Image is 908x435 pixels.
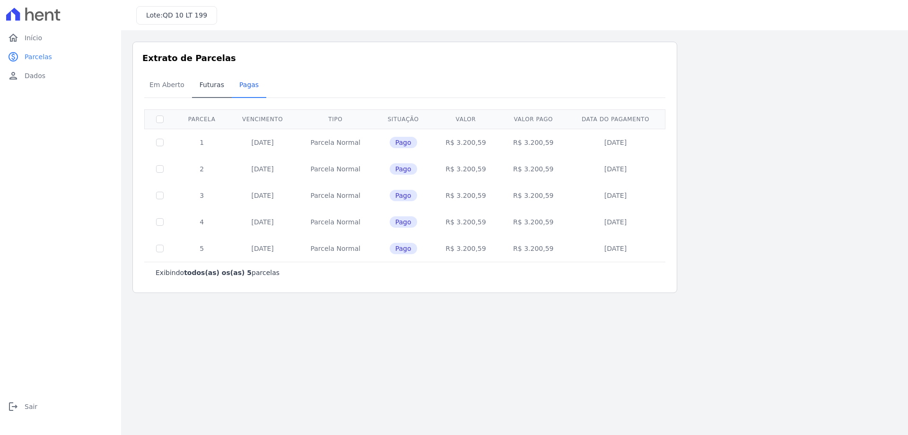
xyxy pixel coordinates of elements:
[156,139,164,146] input: Só é possível selecionar pagamentos em aberto
[25,33,42,43] span: Início
[142,73,192,98] a: Em Aberto
[228,235,297,262] td: [DATE]
[390,243,417,254] span: Pago
[25,402,37,411] span: Sair
[8,70,19,81] i: person
[297,235,375,262] td: Parcela Normal
[375,109,432,129] th: Situação
[234,75,264,94] span: Pagas
[4,66,117,85] a: personDados
[567,129,664,156] td: [DATE]
[228,156,297,182] td: [DATE]
[175,209,228,235] td: 4
[432,129,500,156] td: R$ 3.200,59
[232,73,266,98] a: Pagas
[228,129,297,156] td: [DATE]
[432,182,500,209] td: R$ 3.200,59
[567,182,664,209] td: [DATE]
[390,190,417,201] span: Pago
[4,47,117,66] a: paidParcelas
[499,129,567,156] td: R$ 3.200,59
[390,137,417,148] span: Pago
[175,235,228,262] td: 5
[297,156,375,182] td: Parcela Normal
[499,182,567,209] td: R$ 3.200,59
[390,163,417,175] span: Pago
[567,235,664,262] td: [DATE]
[390,216,417,228] span: Pago
[432,235,500,262] td: R$ 3.200,59
[4,397,117,416] a: logoutSair
[432,156,500,182] td: R$ 3.200,59
[25,71,45,80] span: Dados
[8,32,19,44] i: home
[25,52,52,62] span: Parcelas
[228,109,297,129] th: Vencimento
[194,75,230,94] span: Futuras
[175,156,228,182] td: 2
[499,235,567,262] td: R$ 3.200,59
[142,52,667,64] h3: Extrato de Parcelas
[499,156,567,182] td: R$ 3.200,59
[297,182,375,209] td: Parcela Normal
[156,165,164,173] input: Só é possível selecionar pagamentos em aberto
[228,209,297,235] td: [DATE]
[184,269,252,276] b: todos(as) os(as) 5
[567,156,664,182] td: [DATE]
[156,218,164,226] input: Só é possível selecionar pagamentos em aberto
[163,11,207,19] span: QD 10 LT 199
[228,182,297,209] td: [DATE]
[144,75,190,94] span: Em Aberto
[297,129,375,156] td: Parcela Normal
[499,209,567,235] td: R$ 3.200,59
[175,129,228,156] td: 1
[175,109,228,129] th: Parcela
[567,209,664,235] td: [DATE]
[146,10,207,20] h3: Lote:
[567,109,664,129] th: Data do pagamento
[175,182,228,209] td: 3
[156,192,164,199] input: Só é possível selecionar pagamentos em aberto
[432,109,500,129] th: Valor
[297,109,375,129] th: Tipo
[8,401,19,412] i: logout
[156,245,164,252] input: Só é possível selecionar pagamentos em aberto
[4,28,117,47] a: homeInício
[192,73,232,98] a: Futuras
[156,268,279,277] p: Exibindo parcelas
[499,109,567,129] th: Valor pago
[432,209,500,235] td: R$ 3.200,59
[8,51,19,62] i: paid
[297,209,375,235] td: Parcela Normal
